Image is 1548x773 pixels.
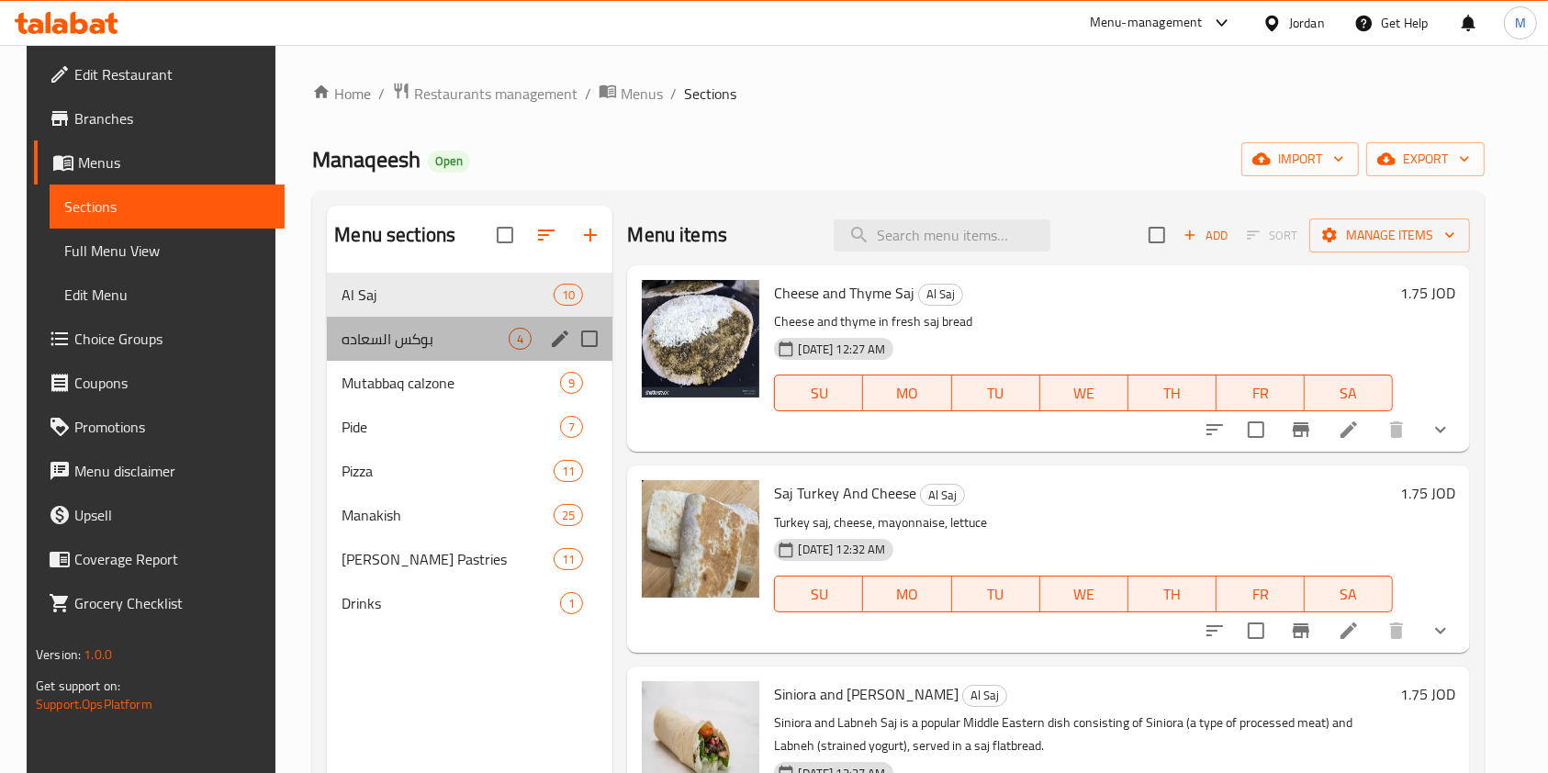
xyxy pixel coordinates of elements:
[36,674,120,698] span: Get support on:
[1048,581,1121,608] span: WE
[774,310,1393,333] p: Cheese and thyme in fresh saj bread
[774,375,863,411] button: SU
[74,328,271,350] span: Choice Groups
[84,643,112,667] span: 1.0.0
[1176,221,1235,250] button: Add
[774,279,914,307] span: Cheese and Thyme Saj
[774,576,863,612] button: SU
[327,317,612,361] div: بوكس السعاده4edit
[342,504,554,526] div: Manakish
[50,273,286,317] a: Edit Menu
[428,151,470,173] div: Open
[791,341,892,358] span: [DATE] 12:27 AM
[561,375,582,392] span: 9
[555,286,582,304] span: 10
[392,82,578,106] a: Restaurants management
[863,375,951,411] button: MO
[1048,380,1121,407] span: WE
[1279,408,1323,452] button: Branch-specific-item
[342,416,560,438] span: Pide
[1374,408,1419,452] button: delete
[1305,375,1393,411] button: SA
[327,405,612,449] div: Pide7
[64,284,271,306] span: Edit Menu
[1279,609,1323,653] button: Branch-specific-item
[670,83,677,105] li: /
[74,372,271,394] span: Coupons
[342,592,560,614] span: Drinks
[870,581,944,608] span: MO
[774,479,916,507] span: Saj Turkey And Cheese
[921,485,964,506] span: Al Saj
[952,576,1040,612] button: TU
[342,548,554,570] span: [PERSON_NAME] Pastries
[1217,375,1305,411] button: FR
[554,284,583,306] div: items
[334,221,455,249] h2: Menu sections
[34,361,286,405] a: Coupons
[1309,218,1470,252] button: Manage items
[74,107,271,129] span: Branches
[1289,13,1325,33] div: Jordan
[1235,221,1309,250] span: Select section first
[510,330,531,348] span: 4
[546,325,574,353] button: edit
[918,284,963,306] div: Al Saj
[50,185,286,229] a: Sections
[1338,419,1360,441] a: Edit menu item
[34,581,286,625] a: Grocery Checklist
[378,83,385,105] li: /
[774,680,959,708] span: Siniora and [PERSON_NAME]
[327,537,612,581] div: [PERSON_NAME] Pastries11
[791,541,892,558] span: [DATE] 12:32 AM
[1237,410,1275,449] span: Select to update
[1193,609,1237,653] button: sort-choices
[963,685,1006,706] span: Al Saj
[1256,148,1344,171] span: import
[1040,576,1128,612] button: WE
[312,139,421,180] span: Manaqeesh
[1128,375,1217,411] button: TH
[34,52,286,96] a: Edit Restaurant
[327,581,612,625] div: Drinks1
[1374,609,1419,653] button: delete
[312,83,371,105] a: Home
[920,484,965,506] div: Al Saj
[1430,419,1452,441] svg: Show Choices
[342,328,509,350] div: بوكس السعاده
[585,83,591,105] li: /
[342,372,560,394] span: Mutabbaq calzone
[64,240,271,262] span: Full Menu View
[782,380,856,407] span: SU
[327,361,612,405] div: Mutabbaq calzone9
[599,82,663,106] a: Menus
[64,196,271,218] span: Sections
[1430,620,1452,642] svg: Show Choices
[962,685,1007,707] div: Al Saj
[560,592,583,614] div: items
[554,504,583,526] div: items
[1419,609,1463,653] button: show more
[919,284,962,305] span: Al Saj
[1224,380,1297,407] span: FR
[34,317,286,361] a: Choice Groups
[1224,581,1297,608] span: FR
[1040,375,1128,411] button: WE
[1400,480,1455,506] h6: 1.75 JOD
[486,216,524,254] span: Select all sections
[1128,576,1217,612] button: TH
[1312,380,1385,407] span: SA
[1305,576,1393,612] button: SA
[1090,12,1203,34] div: Menu-management
[78,151,271,174] span: Menus
[1176,221,1235,250] span: Add item
[621,83,663,105] span: Menus
[509,328,532,350] div: items
[1136,380,1209,407] span: TH
[1366,142,1485,176] button: export
[342,460,554,482] span: Pizza
[1217,576,1305,612] button: FR
[74,504,271,526] span: Upsell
